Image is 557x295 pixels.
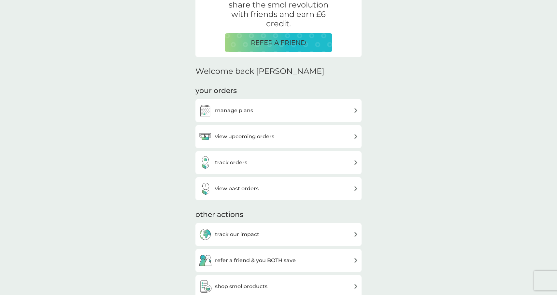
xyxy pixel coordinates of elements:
h3: view past orders [215,184,259,193]
h3: track our impact [215,230,259,239]
p: share the smol revolution with friends and earn £6 credit. [225,0,332,28]
img: arrow right [353,108,358,113]
h3: your orders [195,86,237,96]
h3: shop smol products [215,282,267,291]
h2: Welcome back [PERSON_NAME] [195,67,324,76]
button: REFER A FRIEND [225,33,332,52]
img: arrow right [353,232,358,237]
h3: refer a friend & you BOTH save [215,256,296,265]
img: arrow right [353,258,358,263]
img: arrow right [353,186,358,191]
h3: manage plans [215,106,253,115]
p: REFER A FRIEND [251,37,306,48]
img: arrow right [353,284,358,289]
h3: other actions [195,210,243,220]
h3: view upcoming orders [215,132,274,141]
img: arrow right [353,160,358,165]
h3: track orders [215,158,247,167]
img: arrow right [353,134,358,139]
